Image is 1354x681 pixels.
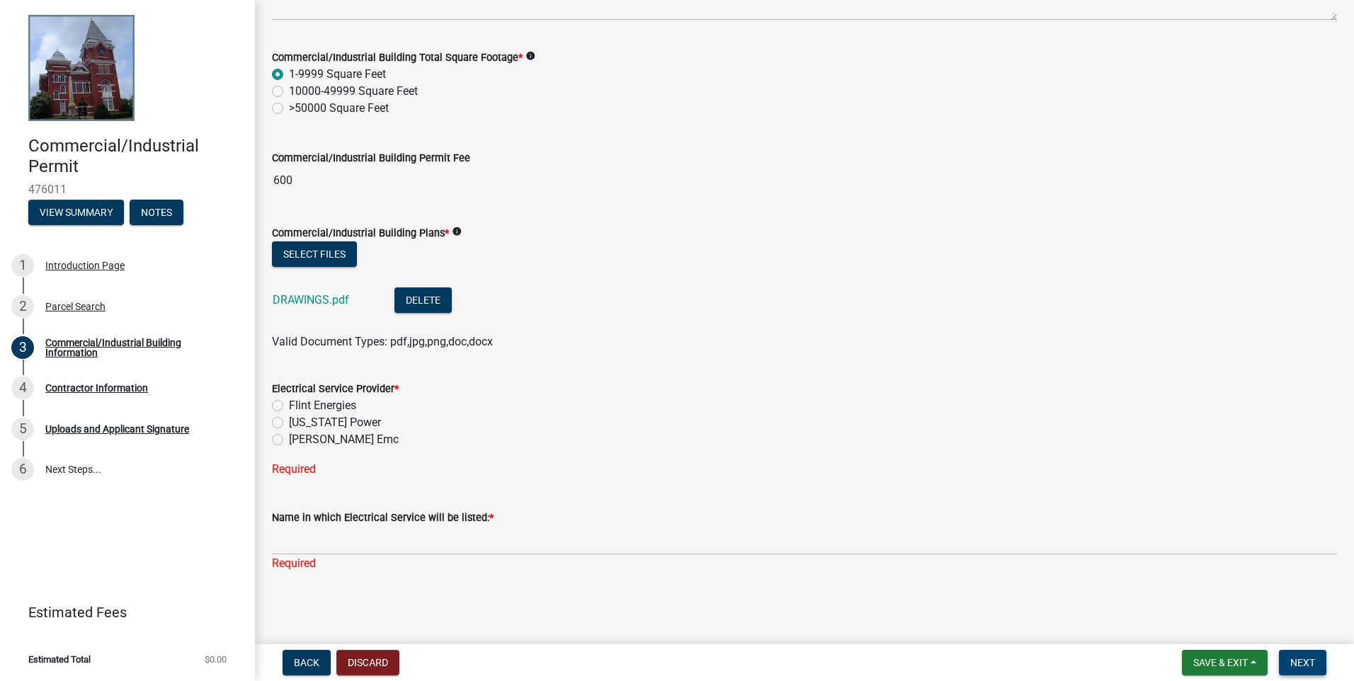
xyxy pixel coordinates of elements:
label: [PERSON_NAME] Emc [289,431,399,448]
span: 476011 [28,183,227,196]
img: Talbot County, Georgia [28,15,135,121]
label: Flint Energies [289,397,356,414]
label: Commercial/Industrial Building Permit Fee [272,154,470,164]
span: Save & Exit [1193,657,1248,668]
div: Contractor Information [45,383,148,393]
span: $0.00 [205,655,227,664]
button: Save & Exit [1182,650,1268,675]
label: Electrical Service Provider [272,384,399,394]
div: Uploads and Applicant Signature [45,424,189,434]
button: View Summary [28,200,124,225]
button: Notes [130,200,183,225]
div: Commercial/Industrial Building Information [45,338,232,357]
h4: Commercial/Industrial Permit [28,136,244,177]
div: 5 [11,418,34,440]
wm-modal-confirm: Summary [28,207,124,219]
wm-modal-confirm: Delete Document [394,294,452,308]
div: 4 [11,377,34,399]
label: [US_STATE] Power [289,414,381,431]
label: >50000 Square Feet [289,100,389,117]
button: Select files [272,241,357,267]
wm-modal-confirm: Notes [130,207,183,219]
button: Delete [394,287,452,313]
div: 1 [11,254,34,277]
div: 2 [11,295,34,318]
label: 1-9999 Square Feet [289,66,386,83]
span: Back [294,657,319,668]
div: 6 [11,458,34,481]
div: Parcel Search [45,302,106,311]
label: Commercial/Industrial Building Plans [272,229,449,239]
span: Valid Document Types: pdf,jpg,png,doc,docx [272,335,493,348]
div: Required [272,555,1337,572]
a: Estimated Fees [11,598,232,626]
i: info [452,227,462,236]
div: 3 [11,336,34,359]
label: Name in which Electrical Service will be listed: [272,513,494,523]
button: Back [283,650,331,675]
button: Discard [336,650,399,675]
i: info [525,51,535,61]
div: Required [272,461,1337,478]
div: Introduction Page [45,261,125,270]
button: Next [1279,650,1326,675]
label: Commercial/Industrial Building Total Square Footage [272,53,523,63]
label: 10000-49999 Square Feet [289,83,418,100]
a: DRAWINGS.pdf [273,293,349,307]
span: Next [1290,657,1315,668]
span: Estimated Total [28,655,91,664]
